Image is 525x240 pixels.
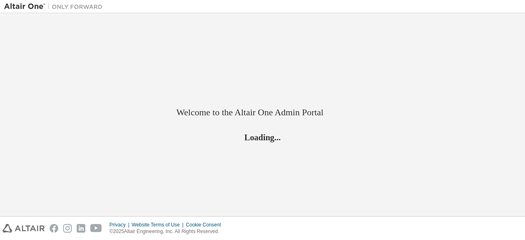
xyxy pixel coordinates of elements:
h2: Loading... [176,132,349,142]
div: Website Terms of Use [132,222,186,228]
h2: Welcome to the Altair One Admin Portal [176,107,349,118]
div: Privacy [110,222,132,228]
img: linkedin.svg [77,224,85,233]
img: facebook.svg [50,224,58,233]
img: instagram.svg [63,224,72,233]
img: Altair One [4,2,107,11]
p: © 2025 Altair Engineering, Inc. All Rights Reserved. [110,228,226,235]
img: youtube.svg [90,224,102,233]
div: Cookie Consent [186,222,226,228]
img: altair_logo.svg [2,224,45,233]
